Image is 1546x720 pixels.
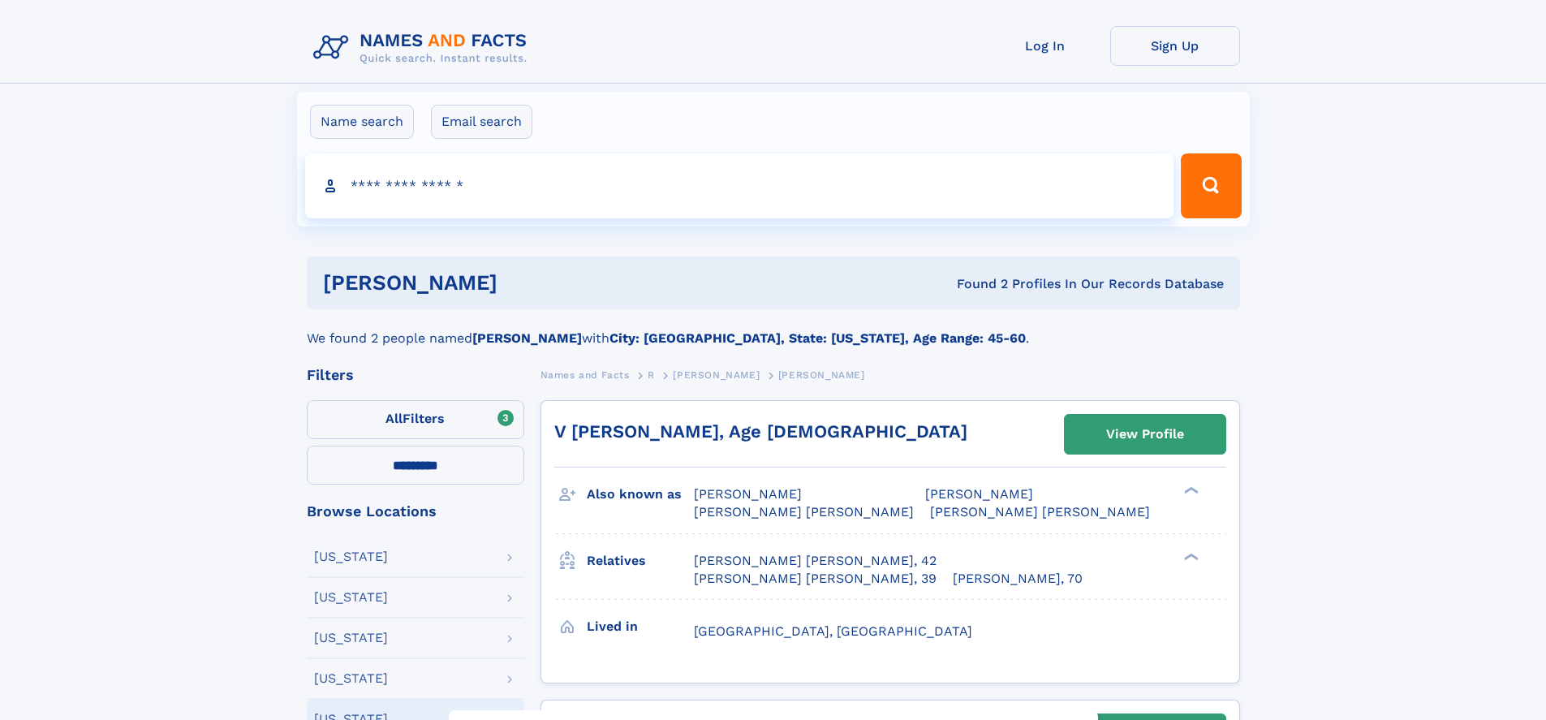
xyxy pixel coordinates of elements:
[925,486,1033,502] span: [PERSON_NAME]
[1181,153,1241,218] button: Search Button
[305,153,1174,218] input: search input
[587,481,694,508] h3: Also known as
[314,672,388,685] div: [US_STATE]
[1180,485,1199,496] div: ❯
[310,105,414,139] label: Name search
[323,273,727,293] h1: [PERSON_NAME]
[930,504,1150,520] span: [PERSON_NAME] [PERSON_NAME]
[314,550,388,563] div: [US_STATE]
[314,591,388,604] div: [US_STATE]
[727,275,1224,293] div: Found 2 Profiles In Our Records Database
[778,369,865,381] span: [PERSON_NAME]
[472,330,582,346] b: [PERSON_NAME]
[307,504,524,519] div: Browse Locations
[307,309,1240,348] div: We found 2 people named with .
[314,632,388,645] div: [US_STATE]
[673,369,760,381] span: [PERSON_NAME]
[980,26,1110,66] a: Log In
[1106,416,1184,453] div: View Profile
[953,570,1083,588] a: [PERSON_NAME], 70
[307,368,524,382] div: Filters
[1110,26,1240,66] a: Sign Up
[694,504,914,520] span: [PERSON_NAME] [PERSON_NAME]
[554,421,967,442] a: V [PERSON_NAME], Age [DEMOGRAPHIC_DATA]
[1065,415,1225,454] a: View Profile
[648,364,655,385] a: R
[587,547,694,575] h3: Relatives
[385,411,403,426] span: All
[431,105,532,139] label: Email search
[648,369,655,381] span: R
[694,623,972,639] span: [GEOGRAPHIC_DATA], [GEOGRAPHIC_DATA]
[694,552,937,570] a: [PERSON_NAME] [PERSON_NAME], 42
[609,330,1026,346] b: City: [GEOGRAPHIC_DATA], State: [US_STATE], Age Range: 45-60
[694,486,802,502] span: [PERSON_NAME]
[307,26,540,70] img: Logo Names and Facts
[540,364,630,385] a: Names and Facts
[587,613,694,640] h3: Lived in
[307,400,524,439] label: Filters
[694,570,937,588] a: [PERSON_NAME] [PERSON_NAME], 39
[673,364,760,385] a: [PERSON_NAME]
[1180,551,1199,562] div: ❯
